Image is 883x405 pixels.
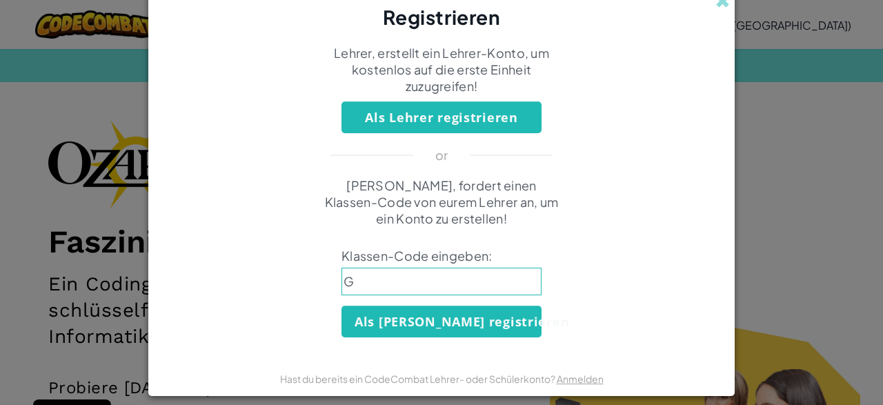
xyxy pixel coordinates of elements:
[280,373,557,385] span: Hast du bereits ein CodeCombat Lehrer- oder Schülerkonto?
[341,248,542,264] span: Klassen-Code eingeben:
[341,101,542,133] button: Als Lehrer registrieren
[435,147,448,164] p: or
[557,373,604,385] a: Anmelden
[321,177,562,227] p: [PERSON_NAME], fordert einen Klassen-Code von eurem Lehrer an, um ein Konto zu erstellen!
[383,5,501,29] span: Registrieren
[321,45,562,95] p: Lehrer, erstellt ein Lehrer-Konto, um kostenlos auf die erste Einheit zuzugreifen!
[341,306,542,337] button: Als [PERSON_NAME] registrieren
